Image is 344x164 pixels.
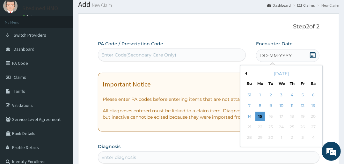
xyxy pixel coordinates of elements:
[22,5,58,11] p: Stedmed HMO
[3,102,121,124] textarea: Type your message and hit 'Enter'
[245,112,254,121] div: Choose Sunday, September 14th, 2025
[247,81,252,86] div: Su
[22,14,38,19] a: Online
[14,74,26,80] span: Claims
[287,90,297,100] div: Choose Thursday, September 4th, 2025
[245,90,254,100] div: Choose Sunday, August 31st, 2025
[309,90,318,100] div: Choose Saturday, September 6th, 2025
[309,133,318,143] div: Not available Saturday, October 4th, 2025
[300,81,305,86] div: Fr
[298,112,307,121] div: Not available Friday, September 19th, 2025
[268,81,274,86] div: Tu
[255,90,265,100] div: Choose Monday, September 1st, 2025
[257,81,263,86] div: Mo
[287,101,297,111] div: Choose Thursday, September 11th, 2025
[309,112,318,121] div: Not available Saturday, September 20th, 2025
[297,3,315,8] a: Claims
[91,3,112,8] small: New Claim
[277,112,286,121] div: Not available Wednesday, September 17th, 2025
[256,41,293,47] label: Encounter Date
[244,72,247,75] button: Previous Month
[298,133,307,143] div: Not available Friday, October 3rd, 2025
[101,154,136,160] div: Enter diagnosis
[12,32,26,48] img: d_794563401_company_1708531726252_794563401
[255,112,265,121] div: Choose Monday, September 15th, 2025
[98,23,319,30] p: Step 2 of 2
[309,122,318,132] div: Not available Saturday, September 27th, 2025
[14,88,25,94] span: Tariffs
[103,108,314,120] p: All diagnoses entered must be linked to a claim item. Diagnosis & Claim Items that are visible bu...
[266,133,275,143] div: Not available Tuesday, September 30th, 2025
[266,122,275,132] div: Not available Tuesday, September 23rd, 2025
[287,133,297,143] div: Not available Thursday, October 2nd, 2025
[266,101,275,111] div: Choose Tuesday, September 9th, 2025
[255,133,265,143] div: Not available Monday, September 29th, 2025
[14,32,46,38] span: Switch Providers
[311,81,316,86] div: Sa
[298,122,307,132] div: Not available Friday, September 26th, 2025
[267,3,291,8] a: Dashboard
[103,96,314,102] p: Please enter PA codes before entering items that are not attached to a PA code
[255,122,265,132] div: Not available Monday, September 22nd, 2025
[37,44,88,109] span: We're online!
[245,133,254,143] div: Not available Sunday, September 28th, 2025
[266,112,275,121] div: Not available Tuesday, September 16th, 2025
[245,122,254,132] div: Not available Sunday, September 21st, 2025
[101,52,176,58] div: Enter Code(Secondary Care Only)
[277,90,286,100] div: Choose Wednesday, September 3rd, 2025
[298,90,307,100] div: Choose Friday, September 5th, 2025
[103,81,150,88] h1: Important Notice
[287,122,297,132] div: Not available Thursday, September 25th, 2025
[255,101,265,111] div: Choose Monday, September 8th, 2025
[287,112,297,121] div: Not available Thursday, September 18th, 2025
[309,101,318,111] div: Choose Saturday, September 13th, 2025
[279,81,284,86] div: We
[244,90,318,143] div: month 2025-09
[266,90,275,100] div: Choose Tuesday, September 2nd, 2025
[105,3,120,19] div: Minimize live chat window
[277,122,286,132] div: Not available Wednesday, September 24th, 2025
[277,101,286,111] div: Choose Wednesday, September 10th, 2025
[33,36,107,44] div: Chat with us now
[298,101,307,111] div: Choose Friday, September 12th, 2025
[315,3,339,8] li: New Claim
[277,133,286,143] div: Not available Wednesday, October 1st, 2025
[98,143,121,150] label: Diagnosis
[14,46,34,52] span: Dashboard
[98,41,163,47] label: PA Code / Prescription Code
[245,101,254,111] div: Choose Sunday, September 7th, 2025
[78,0,339,9] h1: Add
[260,52,292,59] span: DD-MM-YYYY
[289,81,295,86] div: Th
[243,71,320,77] div: [DATE]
